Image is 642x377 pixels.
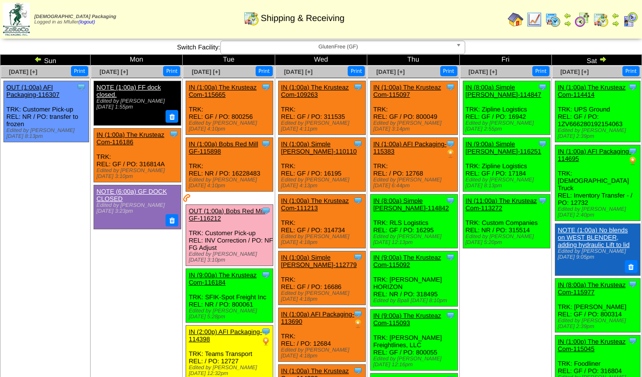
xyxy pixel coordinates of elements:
[261,139,271,149] img: Tooltip
[34,55,42,63] img: arrowleft.gif
[192,68,220,75] a: [DATE] [+]
[186,138,273,192] div: TRK: REL: NR / PO: 16228483
[96,131,165,146] a: IN (1:00a) The Krusteaz Com-116186
[91,55,183,66] td: Mon
[558,206,640,218] div: Edited by [PERSON_NAME] [DATE] 2:40pm
[526,12,542,27] img: line_graph.gif
[189,120,273,132] div: Edited by [PERSON_NAME] [DATE] 4:10pm
[34,14,116,20] span: [DEMOGRAPHIC_DATA] Packaging
[538,196,547,205] img: Tooltip
[183,55,275,66] td: Tue
[574,12,590,27] img: calendarblend.gif
[353,82,363,92] img: Tooltip
[6,128,89,139] div: Edited by [PERSON_NAME] [DATE] 8:13pm
[278,81,365,135] div: TRK: REL: GF / PO: 311535
[281,197,349,212] a: IN (1:00a) The Krusteaz Com-111213
[466,84,542,98] a: IN (8:00a) Simple [PERSON_NAME]-114847
[261,270,271,280] img: Tooltip
[163,66,180,76] button: Print
[189,365,273,377] div: Edited by [PERSON_NAME] [DATE] 12:32pm
[166,214,178,227] button: Delete Note
[281,84,349,98] a: IN (1:00a) The Krusteaz Com-109263
[508,12,523,27] img: home.gif
[446,252,455,262] img: Tooltip
[564,12,571,20] img: arrowleft.gif
[94,128,181,182] div: TRK: REL: GF / PO: 316814A
[628,156,638,166] img: PO
[166,110,178,123] button: Delete Note
[628,279,638,289] img: Tooltip
[373,356,457,368] div: Edited by [PERSON_NAME] [DATE] 12:16pm
[278,251,365,305] div: TRK: REL: GF / PO: 16686
[169,129,179,139] img: Tooltip
[558,248,637,260] div: Edited by [PERSON_NAME] [DATE] 9:05pm
[373,197,449,212] a: IN (8:00a) Simple [PERSON_NAME]-114842
[558,281,626,296] a: IN (8:00a) The Krusteaz Com-115977
[555,81,640,142] div: TRK: UPS Ground REL: GF / PO: 1ZV666280192154063
[612,12,619,20] img: arrowleft.gif
[466,234,550,245] div: Edited by [PERSON_NAME] [DATE] 5:20pm
[555,278,640,332] div: TRK: [PERSON_NAME] REL: GF / PO: 800314
[459,55,551,66] td: Fri
[353,252,363,262] img: Tooltip
[612,20,619,27] img: arrowright.gif
[371,81,458,135] div: TRK: REL: GF / PO: 800049
[96,202,177,214] div: Edited by [PERSON_NAME] [DATE] 3:23pm
[281,177,365,189] div: Edited by [PERSON_NAME] [DATE] 4:13pm
[281,310,355,325] a: IN (1:00a) AFI Packaging-113690
[446,82,455,92] img: Tooltip
[558,338,626,353] a: IN (1:00p) The Krusteaz Com-115045
[558,148,631,162] a: IN (1:00a) AFI Packaging-114695
[281,120,365,132] div: Edited by [PERSON_NAME] [DATE] 4:11pm
[189,271,257,286] a: IN (9:00a) The Krusteaz Com-116184
[463,81,550,135] div: TRK: Zipline Logistics REL: GF / PO: 16942
[261,336,271,346] img: PO
[189,177,273,189] div: Edited by [PERSON_NAME] [DATE] 4:10pm
[446,149,455,158] img: PO
[463,195,550,248] div: TRK: Custom Companies REL: NR / PO: 315514
[538,82,547,92] img: Tooltip
[284,68,312,75] span: [DATE] [+]
[275,55,367,66] td: Wed
[186,81,273,135] div: TRK: REL: GF / PO: 800256
[466,140,542,155] a: IN (9:00a) Simple [PERSON_NAME]-116251
[225,41,452,53] span: GlutenFree (GF)
[96,188,167,202] a: NOTE (6:00a) GF DOCK CLOSED
[189,328,262,343] a: IN (2:00p) AFI Packaging-114398
[551,55,642,66] td: Sat
[281,347,365,359] div: Edited by [PERSON_NAME] [DATE] 4:18pm
[373,298,457,304] div: Edited by Bpali [DATE] 8:10pm
[186,269,273,323] div: TRK: SFIK-Spot Freight Inc REL: NR / PO: 800061
[628,82,638,92] img: Tooltip
[466,197,537,212] a: IN (11:00a) The Krusteaz Com-113272
[532,66,549,76] button: Print
[0,55,91,66] td: Sun
[281,140,357,155] a: IN (1:00a) Simple [PERSON_NAME]-110110
[373,312,441,327] a: IN (9:00a) The Krusteaz Com-115093
[189,207,265,222] a: OUT (1:00a) Bobs Red Mill GF-116212
[243,10,259,26] img: calendarinout.gif
[96,98,177,110] div: Edited by [PERSON_NAME] [DATE] 1:55pm
[373,120,457,132] div: Edited by [PERSON_NAME] [DATE] 3:14pm
[183,194,191,202] img: Customer has been contacted and delivery has been arranged
[186,205,273,266] div: TRK: Customer Pick-up REL: INV Correction / PO: NF FG Adjust
[558,128,640,139] div: Edited by [PERSON_NAME] [DATE] 2:39pm
[261,327,271,336] img: Tooltip
[599,55,607,63] img: arrowright.gif
[76,82,86,92] img: Tooltip
[71,66,88,76] button: Print
[558,226,630,248] a: NOTE (1:00a) No blends on WEST BLENDER, adding hydraulic Lift to lid
[463,138,550,192] div: TRK: Zipline Logistics REL: GF / PO: 17184
[96,84,161,98] a: NOTE (1:00a) FF dock closed.
[376,68,404,75] a: [DATE] [+]
[622,66,640,76] button: Print
[469,68,497,75] a: [DATE] [+]
[189,308,273,320] div: Edited by [PERSON_NAME] [DATE] 5:28pm
[373,254,441,268] a: IN (9:00a) The Krusteaz Com-115092
[555,145,640,221] div: TRK: [DEMOGRAPHIC_DATA] Truck REL: Inventory Transfer - / PO: 12732
[348,66,365,76] button: Print
[256,66,273,76] button: Print
[466,177,550,189] div: Edited by [PERSON_NAME] [DATE] 8:13pm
